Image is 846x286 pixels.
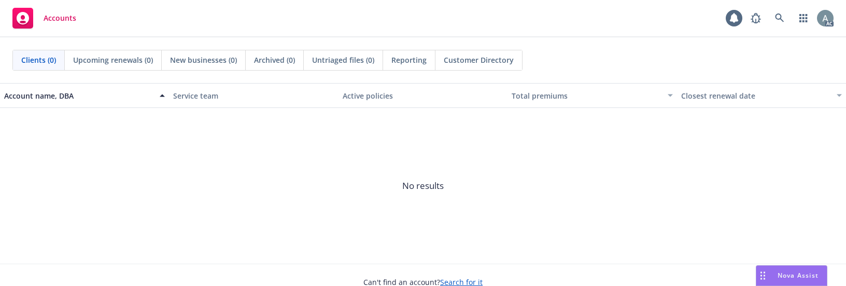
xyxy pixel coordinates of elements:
[343,90,503,101] div: Active policies
[339,83,507,108] button: Active policies
[793,8,814,29] a: Switch app
[254,55,295,65] span: Archived (0)
[21,55,56,65] span: Clients (0)
[512,90,661,101] div: Total premiums
[312,55,374,65] span: Untriaged files (0)
[170,55,237,65] span: New businesses (0)
[756,265,827,286] button: Nova Assist
[745,8,766,29] a: Report a Bug
[444,55,514,65] span: Customer Directory
[778,271,819,280] span: Nova Assist
[769,8,790,29] a: Search
[507,83,676,108] button: Total premiums
[4,90,153,101] div: Account name, DBA
[677,83,846,108] button: Closest renewal date
[44,14,76,22] span: Accounts
[8,4,80,33] a: Accounts
[756,266,769,285] div: Drag to move
[173,90,334,101] div: Service team
[169,83,338,108] button: Service team
[681,90,830,101] div: Closest renewal date
[391,55,427,65] span: Reporting
[817,10,834,26] img: photo
[73,55,153,65] span: Upcoming renewals (0)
